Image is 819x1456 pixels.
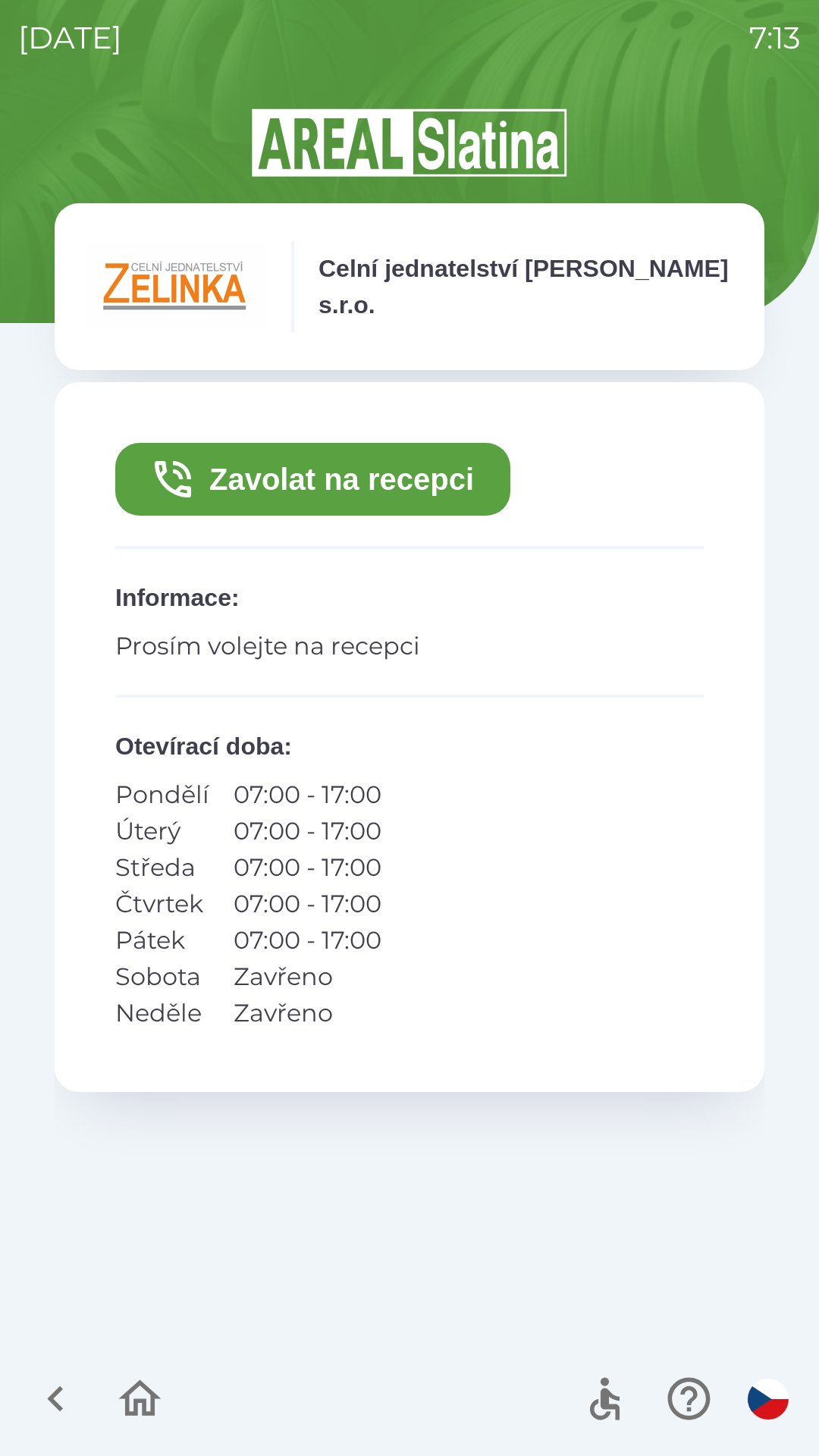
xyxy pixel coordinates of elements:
img: cs flag [748,1379,789,1420]
p: Pondělí [115,777,209,813]
p: Prosím volejte na recepci [115,628,704,664]
p: 07:00 - 17:00 [234,849,381,886]
p: Pátek [115,922,209,959]
p: Úterý [115,813,209,849]
p: Informace : [115,579,704,616]
p: 07:00 - 17:00 [234,777,381,813]
p: Otevírací doba : [115,728,704,764]
p: 07:00 - 17:00 [234,813,381,849]
img: Logo [55,106,764,179]
p: 07:00 - 17:00 [234,922,381,959]
p: Středa [115,849,209,886]
p: Neděle [115,995,209,1031]
p: Zavřeno [234,995,381,1031]
p: Zavřeno [234,959,381,995]
p: 7:13 [749,15,801,61]
p: Sobota [115,959,209,995]
button: Zavolat na recepci [115,443,510,516]
p: Čtvrtek [115,886,209,922]
p: [DATE] [18,15,122,61]
p: 07:00 - 17:00 [234,886,381,922]
p: Celní jednatelství [PERSON_NAME] s.r.o. [318,250,734,323]
img: e791fe39-6e5c-4488-8406-01cea90b779d.png [85,241,267,332]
